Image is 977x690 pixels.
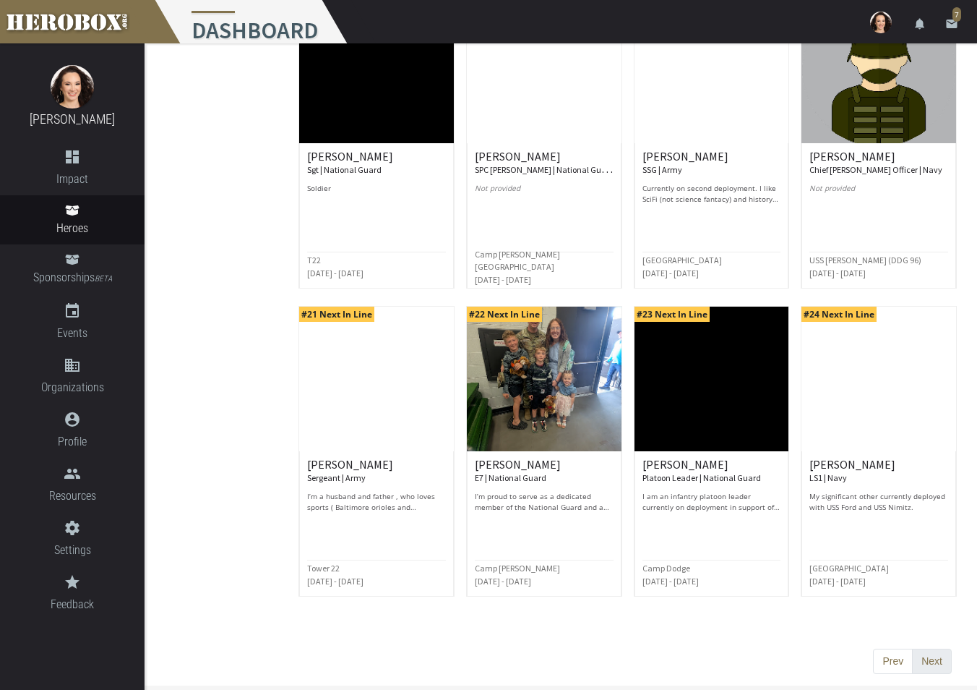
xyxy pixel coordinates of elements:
[307,576,363,587] small: [DATE] - [DATE]
[642,183,781,205] p: Currently on second deployment. I like SciFi (not science fantacy) and history books. I enjoy pre...
[870,12,892,33] img: user-image
[809,150,948,176] h6: [PERSON_NAME]
[809,255,921,265] small: USS [PERSON_NAME] (DDG 96)
[475,161,614,176] small: SPC [PERSON_NAME] | National Guard
[809,563,889,574] small: [GEOGRAPHIC_DATA]
[475,576,531,587] small: [DATE] - [DATE]
[634,307,710,322] span: #23 Next In Line
[809,183,948,205] p: Not provided
[298,306,455,597] a: #21 Next In Line [PERSON_NAME] Sergeant | Army I’m a husband and father , who loves sports ( Balt...
[475,491,614,513] p: I’m proud to serve as a dedicated member of the National Guard and am honored to be part of this ...
[307,491,446,513] p: I’m a husband and father , who loves sports ( Baltimore orioles and Pittsburgh Steelers ), I’ve b...
[475,274,531,285] small: [DATE] - [DATE]
[801,306,957,597] a: #24 Next In Line [PERSON_NAME] LS1 | Navy My significant other currently deployed with USS Ford a...
[642,255,722,265] small: [GEOGRAPHIC_DATA]
[307,150,446,176] h6: [PERSON_NAME]
[307,268,363,278] small: [DATE] - [DATE]
[475,563,560,574] small: Camp [PERSON_NAME]
[801,307,877,322] span: #24 Next In Line
[809,459,948,484] h6: [PERSON_NAME]
[642,268,699,278] small: [DATE] - [DATE]
[642,563,690,574] small: Camp Dodge
[913,17,926,30] i: notifications
[475,472,546,483] small: E7 | National Guard
[307,472,366,483] small: Sergeant | Army
[809,472,847,483] small: LS1 | Navy
[467,307,542,322] span: #22 Next In Line
[634,306,790,597] a: #23 Next In Line [PERSON_NAME] Platoon Leader | National Guard I am an infantry platoon leader cu...
[307,164,382,175] small: Sgt | National Guard
[809,576,866,587] small: [DATE] - [DATE]
[307,563,340,574] small: Tower 22
[475,249,560,273] small: Camp [PERSON_NAME] [GEOGRAPHIC_DATA]
[945,17,958,30] i: email
[307,459,446,484] h6: [PERSON_NAME]
[642,150,781,176] h6: [PERSON_NAME]
[642,576,699,587] small: [DATE] - [DATE]
[642,459,781,484] h6: [PERSON_NAME]
[642,164,682,175] small: SSG | Army
[30,111,115,127] a: [PERSON_NAME]
[642,472,761,483] small: Platoon Leader | National Guard
[51,65,94,108] img: image
[912,649,952,675] button: Next
[299,307,374,322] span: #21 Next In Line
[466,306,622,597] a: #22 Next In Line [PERSON_NAME] E7 | National Guard I’m proud to serve as a dedicated member of th...
[809,164,942,175] small: Chief [PERSON_NAME] Officer | Navy
[475,150,614,176] h6: [PERSON_NAME]
[475,183,614,205] p: Not provided
[95,274,112,284] small: BETA
[642,491,781,513] p: I am an infantry platoon leader currently on deployment in support of Operation Inherent Resolve....
[809,491,948,513] p: My significant other currently deployed with USS Ford and USS Nimitz.
[307,183,446,205] p: Soldier
[873,649,913,675] button: Prev
[475,459,614,484] h6: [PERSON_NAME]
[307,255,321,265] small: T22
[952,7,961,22] span: 7
[809,268,866,278] small: [DATE] - [DATE]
